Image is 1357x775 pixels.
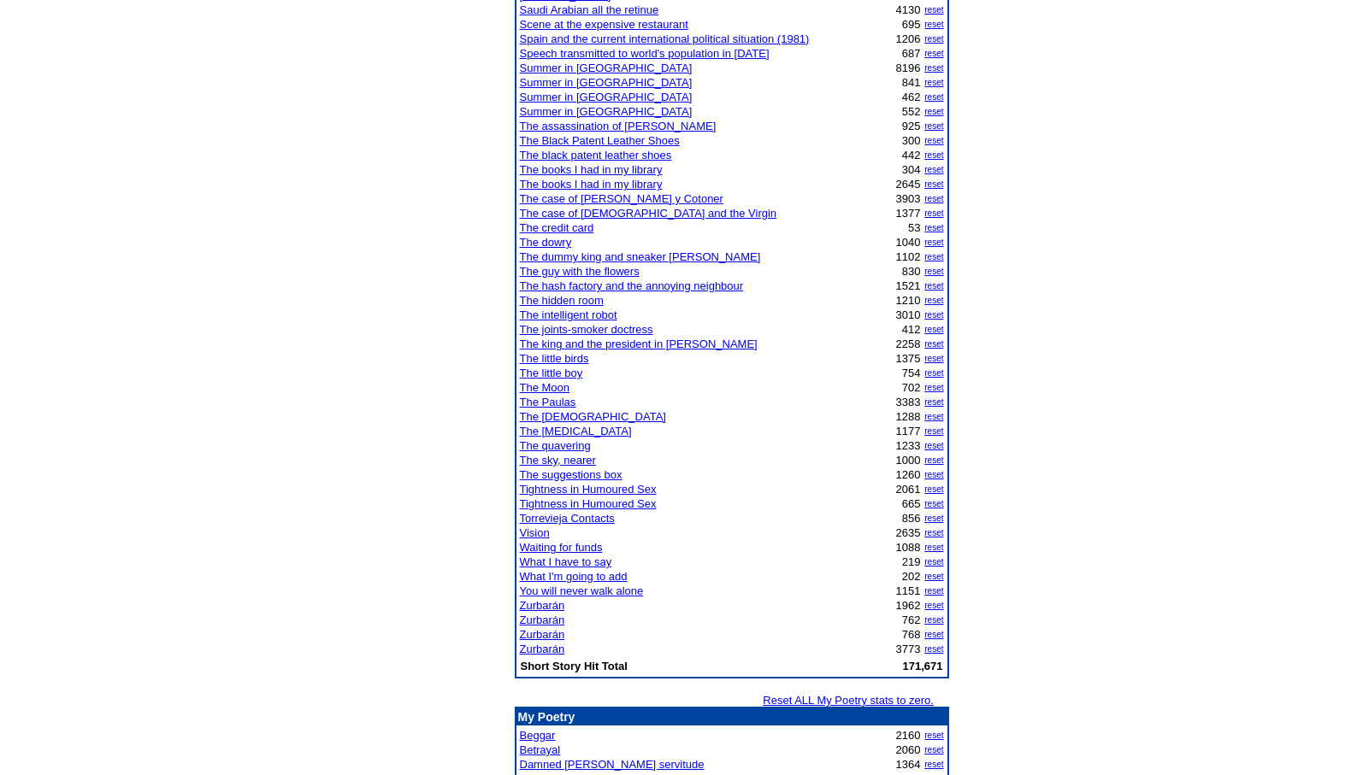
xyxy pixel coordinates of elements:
p: My Poetry [518,710,946,724]
a: The quavering [520,439,591,452]
a: reset [924,760,943,769]
a: The case of [DEMOGRAPHIC_DATA] and the Virgin [520,207,777,220]
a: Zurbarán [520,643,565,655]
font: 1210 [896,294,921,307]
a: reset [924,165,943,174]
font: 552 [902,105,921,118]
a: reset [924,5,943,15]
font: 1151 [896,584,921,597]
a: The intelligent robot [520,308,617,321]
a: The little boy [520,367,583,379]
a: The hash factory and the annoying neighbour [520,279,744,292]
font: 702 [902,381,921,394]
a: reset [924,78,943,87]
font: 925 [902,120,921,132]
a: The hidden room [520,294,604,307]
a: Scene at the expensive restaurant [520,18,688,31]
a: The dummy king and sneaker [PERSON_NAME] [520,250,761,263]
a: The credit card [520,221,594,234]
a: Zurbarán [520,599,565,612]
a: reset [924,92,943,102]
font: 2160 [896,729,921,742]
a: reset [924,528,943,537]
font: 1206 [896,32,921,45]
font: 3773 [896,643,921,655]
a: The king and the president in [PERSON_NAME] [520,338,758,350]
font: 1088 [896,541,921,554]
a: reset [924,543,943,552]
a: Torrevieja Contacts [520,512,615,525]
a: reset [924,586,943,596]
font: 3383 [896,396,921,408]
font: 1102 [896,250,921,263]
font: 841 [902,76,921,89]
a: reset [924,368,943,378]
a: reset [924,745,943,754]
a: Zurbarán [520,628,565,641]
font: 3903 [896,192,921,205]
a: reset [924,484,943,494]
a: reset [924,121,943,131]
a: The suggestions box [520,468,622,481]
font: 412 [902,323,921,336]
a: The books I had in my library [520,163,663,176]
a: reset [924,383,943,392]
a: The [MEDICAL_DATA] [520,425,632,437]
a: reset [924,267,943,276]
a: The case of [PERSON_NAME] y Cotoner [520,192,723,205]
a: Speech transmitted to world's population in [DATE] [520,47,770,60]
font: 1260 [896,468,921,481]
a: reset [924,63,943,73]
a: reset [924,223,943,232]
a: Vision [520,526,550,539]
a: Spain and the current international political situation (1981) [520,32,810,45]
b: Short Story Hit Total [521,660,628,672]
a: reset [924,136,943,145]
a: The Black Patent Leather Shoes [520,134,680,147]
a: reset [924,557,943,567]
a: reset [924,150,943,160]
a: Beggar [520,729,556,742]
a: What I'm going to add [520,570,628,583]
a: Summer in [GEOGRAPHIC_DATA] [520,91,693,103]
a: Summer in [GEOGRAPHIC_DATA] [520,76,693,89]
font: 300 [902,134,921,147]
a: reset [924,615,943,625]
a: reset [924,470,943,479]
a: reset [924,644,943,654]
font: 1377 [896,207,921,220]
a: reset [924,20,943,29]
font: 830 [902,265,921,278]
a: reset [924,397,943,407]
a: reset [924,34,943,44]
a: The joints-smoker doctress [520,323,653,336]
a: reset [924,296,943,305]
a: Tightness in Humoured Sex [520,483,657,496]
a: reset [924,238,943,247]
font: 8196 [896,62,921,74]
a: reset [924,325,943,334]
a: Tightness in Humoured Sex [520,497,657,510]
a: reset [924,601,943,610]
font: 4130 [896,3,921,16]
font: 202 [902,570,921,583]
a: The dowry [520,236,572,249]
a: reset [924,499,943,508]
a: The guy with the flowers [520,265,640,278]
font: 1364 [896,758,921,771]
font: 2060 [896,743,921,756]
a: reset [924,572,943,581]
font: 762 [902,614,921,626]
font: 2635 [896,526,921,539]
font: 2061 [896,483,921,496]
a: Betrayal [520,743,561,756]
font: 754 [902,367,921,379]
a: reset [924,281,943,291]
a: Waiting for funds [520,541,603,554]
a: The books I had in my library [520,178,663,191]
a: You will never walk alone [520,584,644,597]
a: What I have to say [520,555,612,568]
a: The Moon [520,381,570,394]
font: 768 [902,628,921,641]
a: reset [924,426,943,436]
